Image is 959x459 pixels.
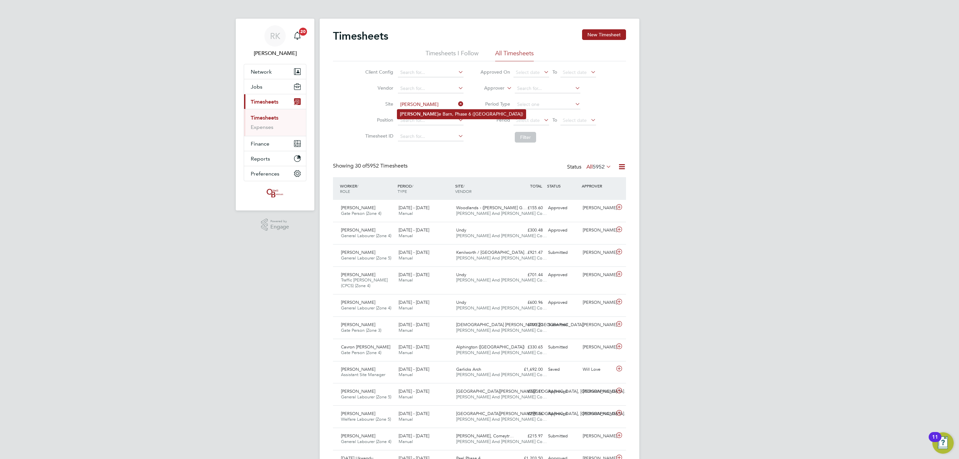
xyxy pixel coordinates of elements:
[398,84,464,93] input: Search for...
[516,117,540,123] span: Select date
[399,411,429,416] span: [DATE] - [DATE]
[511,319,545,330] div: £700.20
[545,247,580,258] div: Submitted
[265,188,285,199] img: oneillandbrennan-logo-retina.png
[251,69,272,75] span: Network
[397,110,526,119] li: e Barn, Phase 6 ([GEOGRAPHIC_DATA])
[341,299,375,305] span: [PERSON_NAME]
[580,180,615,192] div: APPROVER
[341,394,391,400] span: General Labourer (Zone 5)
[412,183,413,189] span: /
[299,28,307,36] span: 20
[580,364,615,375] div: Will Love
[932,432,954,454] button: Open Resource Center, 11 new notifications
[593,164,605,170] span: 5952
[456,416,547,422] span: [PERSON_NAME] And [PERSON_NAME] Co…
[341,255,391,261] span: General Labourer (Zone 5)
[545,180,580,192] div: STATUS
[580,408,615,419] div: [PERSON_NAME]
[456,350,547,355] span: [PERSON_NAME] And [PERSON_NAME] Co…
[456,344,524,350] span: Alphington ([GEOGRAPHIC_DATA])
[456,366,481,372] span: Garlicks Arch
[244,151,306,166] button: Reports
[363,133,393,139] label: Timesheet ID
[456,211,547,216] span: [PERSON_NAME] And [PERSON_NAME] Co…
[399,305,413,311] span: Manual
[398,68,464,77] input: Search for...
[530,183,542,189] span: TOTAL
[244,109,306,136] div: Timesheets
[340,189,350,194] span: ROLE
[363,117,393,123] label: Position
[333,163,409,170] div: Showing
[511,386,545,397] div: £767.11
[550,116,559,124] span: To
[580,247,615,258] div: [PERSON_NAME]
[261,219,289,231] a: Powered byEngage
[545,297,580,308] div: Approved
[399,299,429,305] span: [DATE] - [DATE]
[270,224,289,230] span: Engage
[244,166,306,181] button: Preferences
[511,364,545,375] div: £1,692.00
[550,68,559,76] span: To
[480,69,510,75] label: Approved On
[456,205,527,211] span: Woodlands - ([PERSON_NAME] G…
[511,431,545,442] div: £215.97
[545,386,580,397] div: Approved
[456,249,528,255] span: Kenilworth / [GEOGRAPHIC_DATA]…
[341,233,391,238] span: General Labourer (Zone 4)
[456,433,514,439] span: [PERSON_NAME], Comeytr…
[545,203,580,214] div: Approved
[244,79,306,94] button: Jobs
[399,394,413,400] span: Manual
[582,29,626,40] button: New Timesheet
[580,225,615,236] div: [PERSON_NAME]
[456,227,466,233] span: Undy
[399,227,429,233] span: [DATE] - [DATE]
[270,219,289,224] span: Powered by
[456,394,547,400] span: [PERSON_NAME] And [PERSON_NAME] Co…
[515,84,580,93] input: Search for...
[455,189,472,194] span: VENDOR
[399,416,413,422] span: Manual
[932,437,938,446] div: 11
[244,94,306,109] button: Timesheets
[399,327,413,333] span: Manual
[511,297,545,308] div: £600.96
[341,350,381,355] span: Gate Person (Zone 4)
[456,277,547,283] span: [PERSON_NAME] And [PERSON_NAME] Co…
[399,366,429,372] span: [DATE] - [DATE]
[580,431,615,442] div: [PERSON_NAME]
[480,117,510,123] label: Period
[545,431,580,442] div: Submitted
[399,433,429,439] span: [DATE] - [DATE]
[586,164,611,170] label: All
[399,211,413,216] span: Manual
[495,49,534,61] li: All Timesheets
[291,25,304,47] a: 20
[511,203,545,214] div: £155.60
[341,211,381,216] span: Gate Person (Zone 4)
[341,249,375,255] span: [PERSON_NAME]
[454,180,511,197] div: SITE
[545,269,580,280] div: Approved
[399,255,413,261] span: Manual
[426,49,479,61] li: Timesheets I Follow
[516,69,540,75] span: Select date
[236,19,314,211] nav: Main navigation
[341,277,388,288] span: Traffic [PERSON_NAME] (CPCS) (Zone 4)
[333,29,388,43] h2: Timesheets
[456,272,466,277] span: Undy
[511,408,545,419] div: £299.36
[270,32,280,40] span: RK
[251,99,278,105] span: Timesheets
[463,183,465,189] span: /
[545,408,580,419] div: Approved
[341,344,390,350] span: Cavron [PERSON_NAME]
[355,163,408,169] span: 5952 Timesheets
[341,327,381,333] span: Gate Person (Zone 3)
[399,388,429,394] span: [DATE] - [DATE]
[580,342,615,353] div: [PERSON_NAME]
[363,101,393,107] label: Site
